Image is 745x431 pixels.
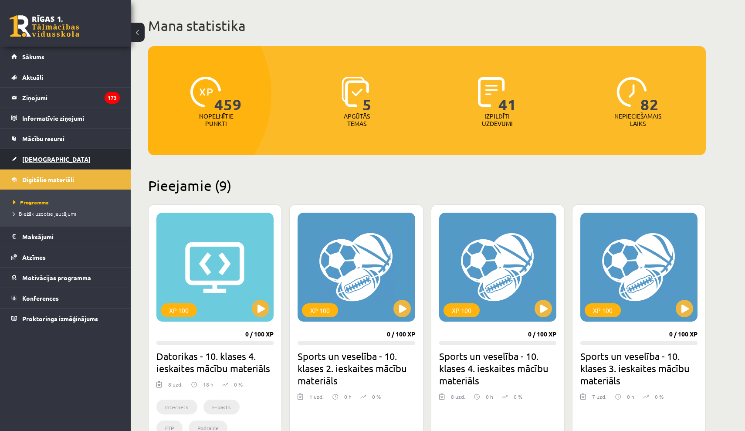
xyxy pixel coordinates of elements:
[344,393,352,400] p: 0 h
[214,77,242,112] span: 459
[616,77,647,107] img: icon-clock-7be60019b62300814b6bd22b8e044499b485619524d84068768e800edab66f18.svg
[156,350,274,374] h2: Datorikas - 10. klases 4. ieskaites mācību materiāls
[444,303,480,317] div: XP 100
[22,253,46,261] span: Atzīmes
[22,315,98,322] span: Proktoringa izmēģinājums
[514,393,522,400] p: 0 %
[340,112,374,127] p: Apgūtās tēmas
[234,380,243,388] p: 0 %
[11,47,120,67] a: Sākums
[585,303,621,317] div: XP 100
[22,227,120,247] legend: Maksājumi
[11,309,120,329] a: Proktoringa izmēģinājums
[480,112,514,127] p: Izpildīti uzdevumi
[11,67,120,87] a: Aktuāli
[580,350,698,387] h2: Sports un veselība - 10. klases 3. ieskaites mācību materiāls
[302,303,338,317] div: XP 100
[11,88,120,108] a: Ziņojumi173
[13,198,122,206] a: Programma
[148,17,706,34] h1: Mana statistika
[13,210,76,217] span: Biežāk uzdotie jautājumi
[13,210,122,217] a: Biežāk uzdotie jautājumi
[22,155,91,163] span: [DEMOGRAPHIC_DATA]
[640,77,659,112] span: 82
[655,393,664,400] p: 0 %
[22,73,43,81] span: Aktuāli
[627,393,634,400] p: 0 h
[486,393,493,400] p: 0 h
[439,350,556,387] h2: Sports un veselība - 10. klases 4. ieskaites mācību materiāls
[478,77,505,107] img: icon-completed-tasks-ad58ae20a441b2904462921112bc710f1caf180af7a3daa7317a5a94f2d26646.svg
[22,135,64,143] span: Mācību resursi
[22,274,91,282] span: Motivācijas programma
[190,77,221,107] img: icon-xp-0682a9bc20223a9ccc6f5883a126b849a74cddfe5390d2b41b4391c66f2066e7.svg
[11,288,120,308] a: Konferences
[203,380,213,388] p: 18 h
[148,177,706,194] h2: Pieejamie (9)
[22,294,59,302] span: Konferences
[592,393,606,406] div: 7 uzd.
[11,108,120,128] a: Informatīvie ziņojumi
[11,149,120,169] a: [DEMOGRAPHIC_DATA]
[11,170,120,190] a: Digitālie materiāli
[203,400,240,414] li: E-pasts
[105,92,120,104] i: 173
[22,53,44,61] span: Sākums
[199,112,234,127] p: Nopelnītie punkti
[298,350,415,387] h2: Sports un veselība - 10. klases 2. ieskaites mācību materiāls
[22,88,120,108] legend: Ziņojumi
[11,227,120,247] a: Maksājumi
[10,15,79,37] a: Rīgas 1. Tālmācības vidusskola
[614,112,661,127] p: Nepieciešamais laiks
[161,303,197,317] div: XP 100
[22,176,74,183] span: Digitālie materiāli
[342,77,369,107] img: icon-learned-topics-4a711ccc23c960034f471b6e78daf4a3bad4a20eaf4de84257b87e66633f6470.svg
[309,393,324,406] div: 1 uzd.
[13,199,49,206] span: Programma
[362,77,372,112] span: 5
[11,268,120,288] a: Motivācijas programma
[372,393,381,400] p: 0 %
[11,129,120,149] a: Mācību resursi
[168,380,183,394] div: 8 uzd.
[11,247,120,267] a: Atzīmes
[498,77,517,112] span: 41
[451,393,465,406] div: 8 uzd.
[156,400,197,414] li: Internets
[22,108,120,128] legend: Informatīvie ziņojumi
